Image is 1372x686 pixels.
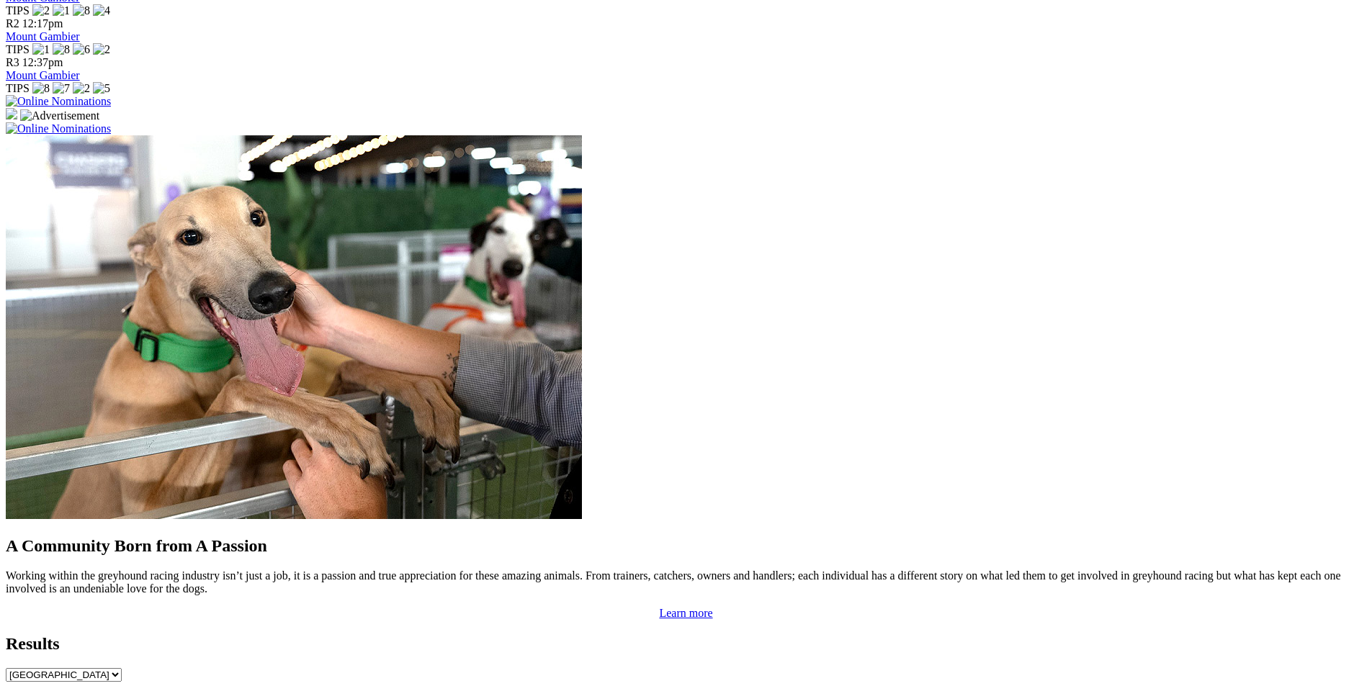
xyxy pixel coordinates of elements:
img: 8 [73,4,90,17]
a: Mount Gambier [6,30,80,42]
span: 12:17pm [22,17,63,30]
span: R3 [6,56,19,68]
img: 2 [32,4,50,17]
img: 2 [93,43,110,56]
img: Online Nominations [6,95,111,108]
img: 5 [93,82,110,95]
img: 2 [73,82,90,95]
a: Mount Gambier [6,69,80,81]
img: 7 [53,82,70,95]
img: 15187_Greyhounds_GreysPlayCentral_Resize_SA_WebsiteBanner_300x115_2025.jpg [6,108,17,119]
img: 8 [32,82,50,95]
h2: A Community Born from A Passion [6,536,1366,556]
img: 8 [53,43,70,56]
p: Working within the greyhound racing industry isn’t just a job, it is a passion and true appreciat... [6,569,1366,595]
span: TIPS [6,82,30,94]
img: 1 [53,4,70,17]
img: 6 [73,43,90,56]
img: Online Nominations [6,122,111,135]
span: TIPS [6,4,30,17]
a: Learn more [659,607,712,619]
span: TIPS [6,43,30,55]
img: Westy_Cropped.jpg [6,135,582,519]
img: 1 [32,43,50,56]
h2: Results [6,634,1366,654]
img: 4 [93,4,110,17]
img: Advertisement [20,109,99,122]
span: 12:37pm [22,56,63,68]
span: R2 [6,17,19,30]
